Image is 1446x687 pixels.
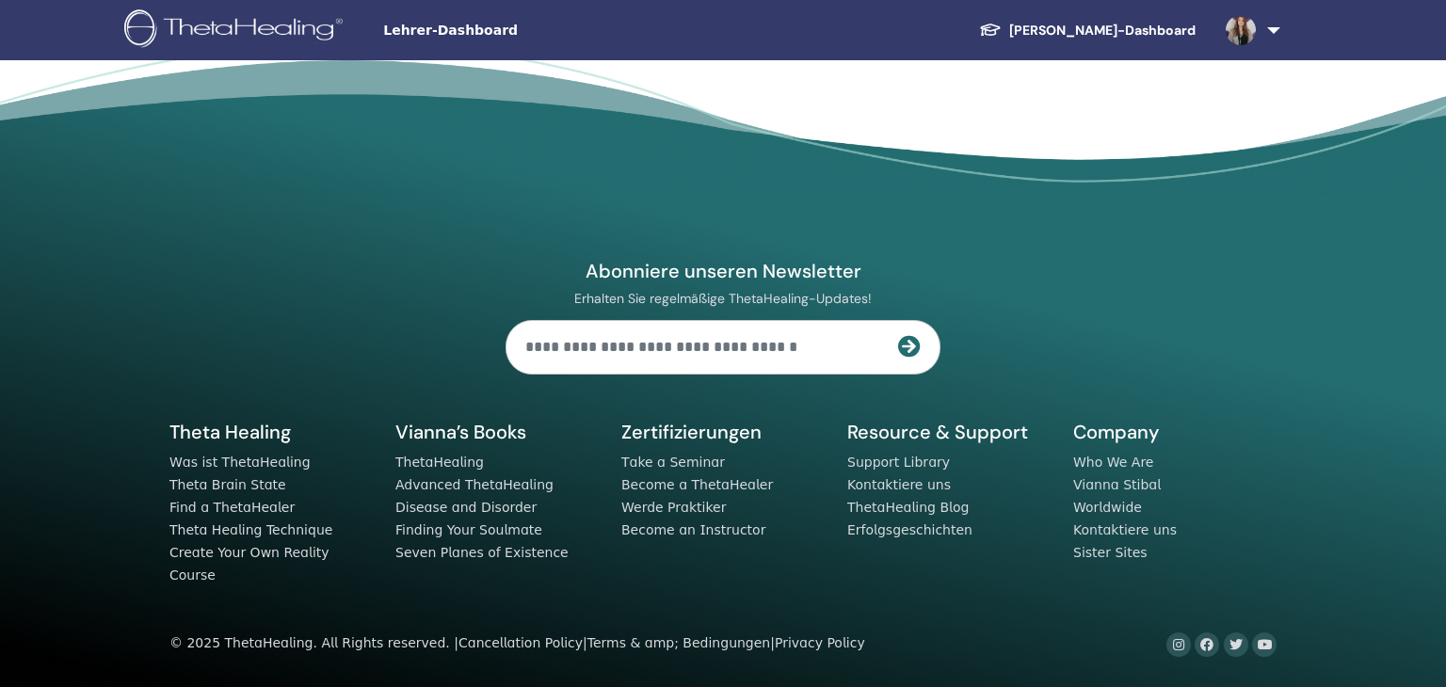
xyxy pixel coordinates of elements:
a: Sister Sites [1073,545,1148,560]
a: Worldwide [1073,500,1142,515]
a: ThetaHealing [395,455,484,470]
a: Take a Seminar [621,455,725,470]
h5: Company [1073,420,1277,444]
a: Become a ThetaHealer [621,477,773,492]
h5: Zertifizierungen [621,420,825,444]
a: Cancellation Policy [458,635,583,650]
img: graduation-cap-white.svg [979,22,1002,38]
img: logo.png [124,9,349,52]
a: Seven Planes of Existence [395,545,569,560]
a: ThetaHealing Blog [847,500,969,515]
span: Lehrer-Dashboard [383,21,666,40]
a: [PERSON_NAME]-Dashboard [964,13,1211,48]
h5: Vianna’s Books [395,420,599,444]
a: Privacy Policy [775,635,865,650]
a: Finding Your Soulmate [395,522,542,537]
p: Erhalten Sie regelmäßige ThetaHealing-Updates! [506,290,940,307]
a: Find a ThetaHealer [169,500,295,515]
a: Kontaktiere uns [847,477,951,492]
h4: Abonniere unseren Newsletter [506,259,940,283]
a: Advanced ThetaHealing [395,477,554,492]
a: Become an Instructor [621,522,765,537]
img: default.jpg [1226,15,1256,45]
a: Vianna Stibal [1073,477,1161,492]
h5: Resource & Support [847,420,1051,444]
a: Was ist ThetaHealing [169,455,311,470]
a: Erfolgsgeschichten [847,522,972,537]
a: Werde Praktiker [621,500,726,515]
a: Kontaktiere uns [1073,522,1177,537]
a: Theta Healing Technique [169,522,332,537]
a: Disease and Disorder [395,500,537,515]
div: © 2025 ThetaHealing. All Rights reserved. | | | [169,632,865,655]
a: Terms & amp; Bedingungen [587,635,771,650]
a: Who We Are [1073,455,1153,470]
a: Support Library [847,455,950,470]
a: Create Your Own Reality Course [169,545,329,583]
h5: Theta Healing [169,420,373,444]
a: Theta Brain State [169,477,286,492]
